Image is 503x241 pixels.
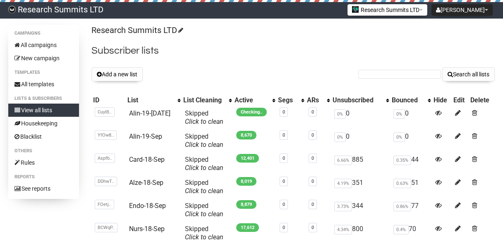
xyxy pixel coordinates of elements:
span: 8,019 [236,177,256,186]
span: 4.34% [334,225,352,234]
a: 0 [283,179,285,184]
td: 0 [390,106,432,129]
img: bccbfd5974049ef095ce3c15df0eef5a [8,6,16,13]
div: List [127,96,173,104]
th: Edit: No sort applied, sorting is disabled [452,95,469,106]
th: List Cleaning: No sort applied, activate to apply an ascending sort [182,95,233,106]
td: 0 [390,129,432,152]
td: 0 [331,129,390,152]
span: 3.73% [334,202,352,211]
div: ARs [307,96,323,104]
div: Hide [434,96,450,104]
a: 0 [311,156,314,161]
a: 0 [311,109,314,115]
div: Bounced [392,96,424,104]
a: Click to clean [185,233,223,241]
div: Delete [470,96,493,104]
div: Edit [453,96,467,104]
span: Skipped [185,179,223,195]
a: Nurs-18-Sep [129,225,165,233]
a: 0 [311,132,314,138]
span: Skipped [185,132,223,149]
span: BCWqP.. [95,223,117,232]
a: 0 [283,109,285,115]
a: 0 [283,132,285,138]
a: Card-18-Sep [129,156,165,163]
a: 0 [311,202,314,207]
a: 0 [311,225,314,230]
span: FOetj.. [95,200,114,209]
span: Skipped [185,225,223,241]
li: Others [8,146,79,156]
span: YfOw8.. [95,130,117,140]
a: New campaign [8,52,79,65]
a: Click to clean [185,141,223,149]
a: All templates [8,78,79,91]
td: 0 [331,106,390,129]
span: 0.86% [393,202,411,211]
th: ARs: No sort applied, activate to apply an ascending sort [305,95,331,106]
a: 0 [283,202,285,207]
span: 12,401 [236,154,259,163]
th: ID: No sort applied, sorting is disabled [91,95,126,106]
td: 77 [390,198,432,222]
td: 51 [390,175,432,198]
img: 2.jpg [352,6,359,13]
a: AIin-19-[DATE] [129,109,170,117]
th: List: No sort applied, activate to apply an ascending sort [126,95,182,106]
a: See reports [8,182,79,195]
th: Segs: No sort applied, activate to apply an ascending sort [276,95,305,106]
a: Blacklist [8,130,79,143]
h2: Subscriber lists [91,43,495,58]
span: CuylB.. [95,107,115,117]
span: Aspfb.. [95,154,115,163]
th: Hide: No sort applied, sorting is disabled [432,95,452,106]
span: 8,879 [236,200,256,209]
li: Lists & subscribers [8,94,79,104]
span: 0.35% [393,156,411,165]
div: Segs [278,96,297,104]
li: Templates [8,68,79,78]
a: Alze-18-Sep [129,179,163,187]
a: 0 [311,179,314,184]
li: Campaigns [8,28,79,38]
td: 351 [331,175,390,198]
span: 0% [334,132,346,142]
th: Bounced: No sort applied, activate to apply an ascending sort [390,95,432,106]
span: 8,670 [236,131,256,139]
td: 344 [331,198,390,222]
a: 0 [283,225,285,230]
div: Active [235,96,268,104]
button: [PERSON_NAME] [431,4,493,16]
div: List Cleaning [183,96,225,104]
button: Search all lists [442,67,495,81]
span: 0% [393,132,405,142]
th: Active: No sort applied, activate to apply an ascending sort [233,95,276,106]
button: Research Summits LTD [347,4,427,16]
td: 44 [390,152,432,175]
a: Housekeeping [8,117,79,130]
span: 0% [393,109,405,119]
th: Delete: No sort applied, sorting is disabled [469,95,495,106]
a: Click to clean [185,164,223,172]
span: 0.63% [393,179,411,188]
th: Unsubscribed: No sort applied, activate to apply an ascending sort [331,95,390,106]
span: 6.66% [334,156,352,165]
span: 0.4% [393,225,409,234]
li: Reports [8,172,79,182]
span: 4.19% [334,179,352,188]
span: 17,612 [236,223,259,232]
span: Skipped [185,202,223,218]
a: Click to clean [185,210,223,218]
button: Add a new list [91,67,143,81]
a: View all lists [8,104,79,117]
span: Skipped [185,109,223,125]
span: DDhwT.. [95,177,117,186]
a: Research Summits LTD [91,25,182,35]
a: Rules [8,156,79,169]
span: Checking.. [236,108,267,116]
a: AIin-19-Sep [129,132,162,140]
span: 0% [334,109,346,119]
div: Unsubscribed [333,96,382,104]
a: 0 [283,156,285,161]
